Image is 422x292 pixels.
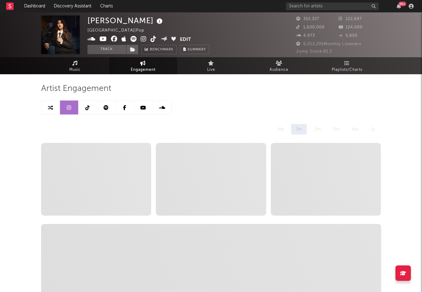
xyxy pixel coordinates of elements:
[310,124,326,135] div: 2m
[87,45,126,54] button: Track
[286,2,379,10] input: Search for artists
[339,34,357,38] span: 5,850
[270,66,288,74] span: Audience
[366,124,380,135] div: 1y
[131,66,156,74] span: Engagement
[313,57,381,74] a: Playlists/Charts
[180,36,191,44] button: Edit
[397,4,401,9] button: 99+
[207,66,215,74] span: Live
[150,46,173,54] span: Benchmark
[41,57,109,74] a: Music
[109,57,177,74] a: Engagement
[339,25,363,29] span: 124,000
[291,124,307,135] div: 1m
[141,45,177,54] a: Benchmark
[177,57,245,74] a: Live
[245,57,313,74] a: Audience
[296,17,319,21] span: 352,327
[69,66,81,74] span: Music
[296,42,361,46] span: 6,013,205 Monthly Listeners
[272,124,288,135] div: 14d
[399,2,406,6] div: 99 +
[339,17,362,21] span: 122,697
[329,124,344,135] div: 3m
[296,34,315,38] span: 4,973
[87,27,151,34] div: [GEOGRAPHIC_DATA] | Pop
[347,124,363,135] div: 6m
[188,48,206,51] span: Summary
[296,25,325,29] span: 1,600,000
[180,45,209,54] button: Summary
[332,66,362,74] span: Playlists/Charts
[87,15,164,26] div: [PERSON_NAME]
[296,49,332,54] span: Jump Score: 81.2
[41,85,111,92] span: Artist Engagement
